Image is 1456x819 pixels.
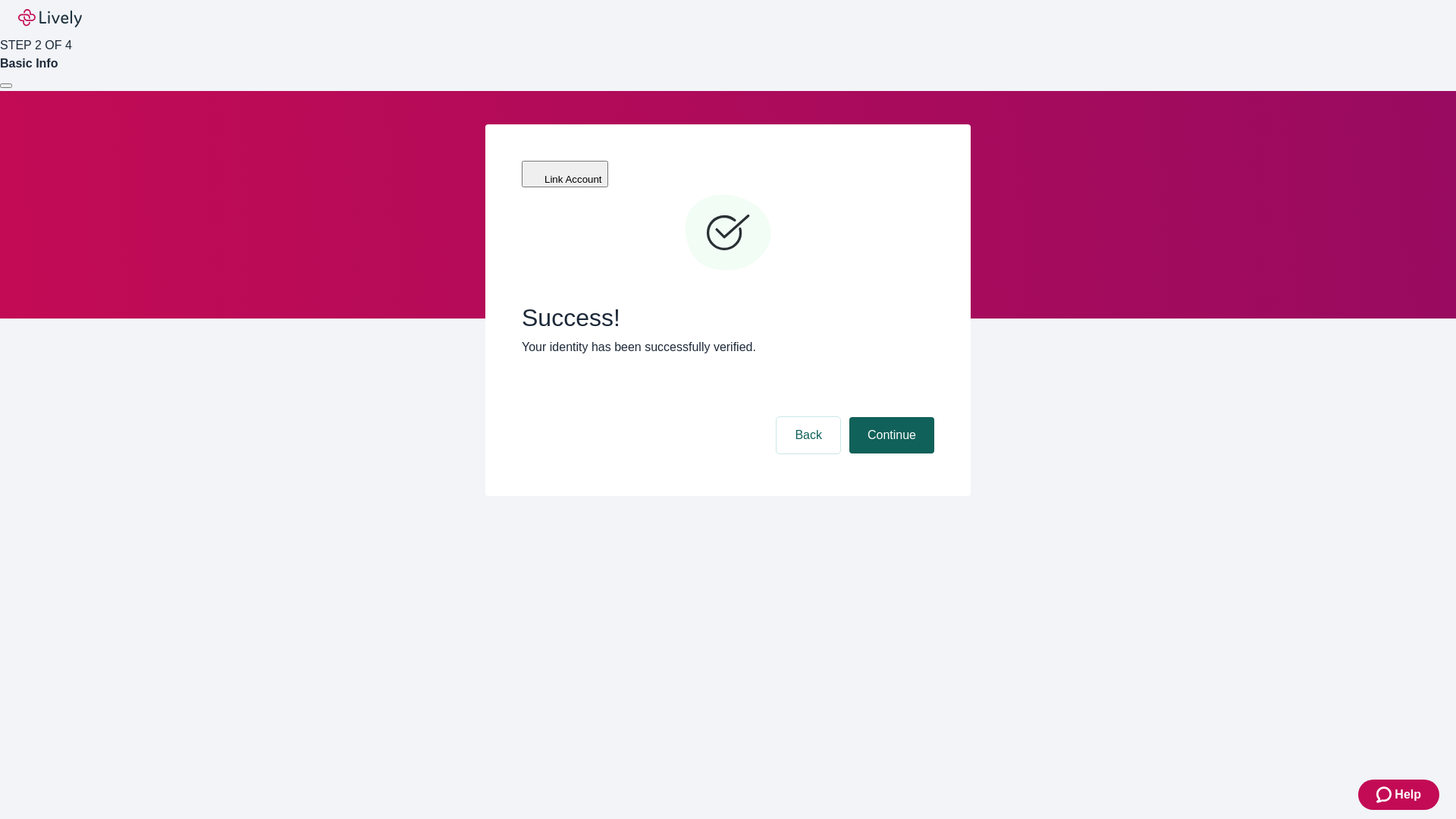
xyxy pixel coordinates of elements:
button: Continue [849,417,934,453]
button: Zendesk support iconHelp [1358,780,1439,810]
span: Success! [522,303,934,332]
p: Your identity has been successfully verified. [522,338,934,356]
span: Help [1395,786,1421,804]
button: Back [777,417,840,453]
svg: Checkmark icon [682,188,773,279]
svg: Zendesk support icon [1376,786,1395,804]
img: Lively [18,9,82,27]
button: Link Account [522,161,608,187]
